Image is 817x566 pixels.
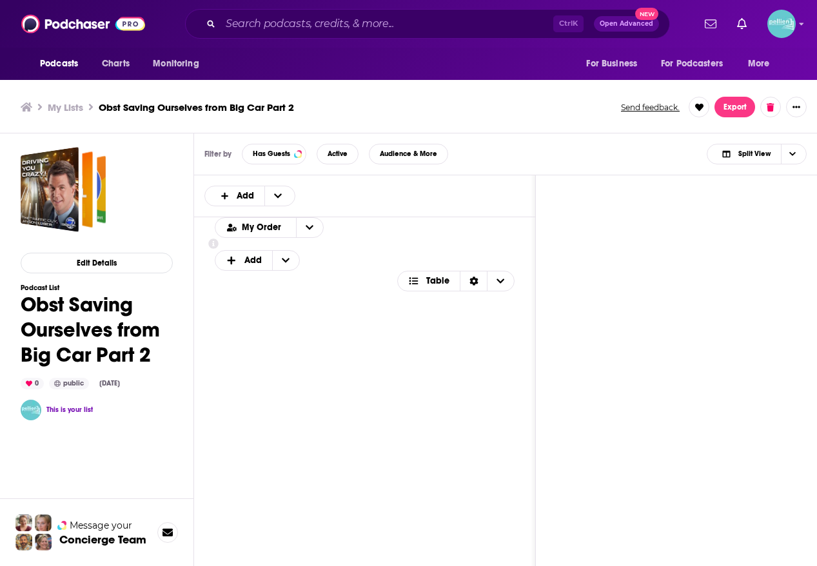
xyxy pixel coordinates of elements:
[577,52,653,76] button: open menu
[48,101,83,113] a: My Lists
[94,378,125,389] div: [DATE]
[40,55,78,73] span: Podcasts
[738,150,771,157] span: Split View
[21,378,44,389] div: 0
[380,150,437,157] span: Audience & More
[460,271,487,291] div: Sort Direction
[748,55,770,73] span: More
[369,144,448,164] button: Audience & More
[244,256,262,265] span: Add
[253,150,290,157] span: Has Guests
[767,10,796,38] span: Logged in as JessicaPellien
[35,514,52,531] img: Jules Profile
[21,292,173,367] h1: Obst Saving Ourselves from Big Car Part 2
[296,218,323,237] button: open menu
[328,150,348,157] span: Active
[21,400,41,420] img: JessicaPellien
[102,55,130,73] span: Charts
[242,144,306,164] button: Has Guests
[49,378,89,389] div: public
[767,10,796,38] img: User Profile
[21,253,173,273] button: Edit Details
[594,16,659,32] button: Open AdvancedNew
[21,147,106,232] a: Obst Saving Ourselves from Big Car Part 2
[426,277,449,286] span: Table
[215,250,300,271] button: + Add
[600,21,653,27] span: Open Advanced
[397,271,515,291] button: Choose View
[144,52,215,76] button: open menu
[208,238,219,250] a: Show additional information
[617,102,684,113] button: Send feedback.
[21,12,145,36] img: Podchaser - Follow, Share and Rate Podcasts
[185,9,670,39] div: Search podcasts, credits, & more...
[31,52,95,76] button: open menu
[221,14,553,34] input: Search podcasts, credits, & more...
[70,519,132,532] span: Message your
[59,533,146,546] h3: Concierge Team
[653,52,742,76] button: open menu
[99,101,294,113] h3: Obst Saving Ourselves from Big Car Part 2
[204,150,231,159] h3: Filter by
[15,514,32,531] img: Sydney Profile
[553,15,584,32] span: Ctrl K
[635,8,658,20] span: New
[215,223,296,232] button: open menu
[153,55,199,73] span: Monitoring
[15,534,32,551] img: Jon Profile
[242,223,286,232] span: My Order
[714,97,755,117] button: Export
[204,186,295,206] button: + Add
[94,52,137,76] a: Charts
[767,10,796,38] button: Show profile menu
[786,97,807,117] button: Show More Button
[204,186,525,206] h2: + Add
[35,534,52,551] img: Barbara Profile
[215,217,515,238] h2: Choose List sort
[700,13,722,35] a: Show notifications dropdown
[21,284,173,292] h3: Podcast List
[732,13,752,35] a: Show notifications dropdown
[739,52,786,76] button: open menu
[317,144,359,164] button: Active
[237,191,254,200] span: Add
[661,55,723,73] span: For Podcasters
[46,405,93,414] a: This is your list
[586,55,637,73] span: For Business
[707,144,807,164] button: Choose View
